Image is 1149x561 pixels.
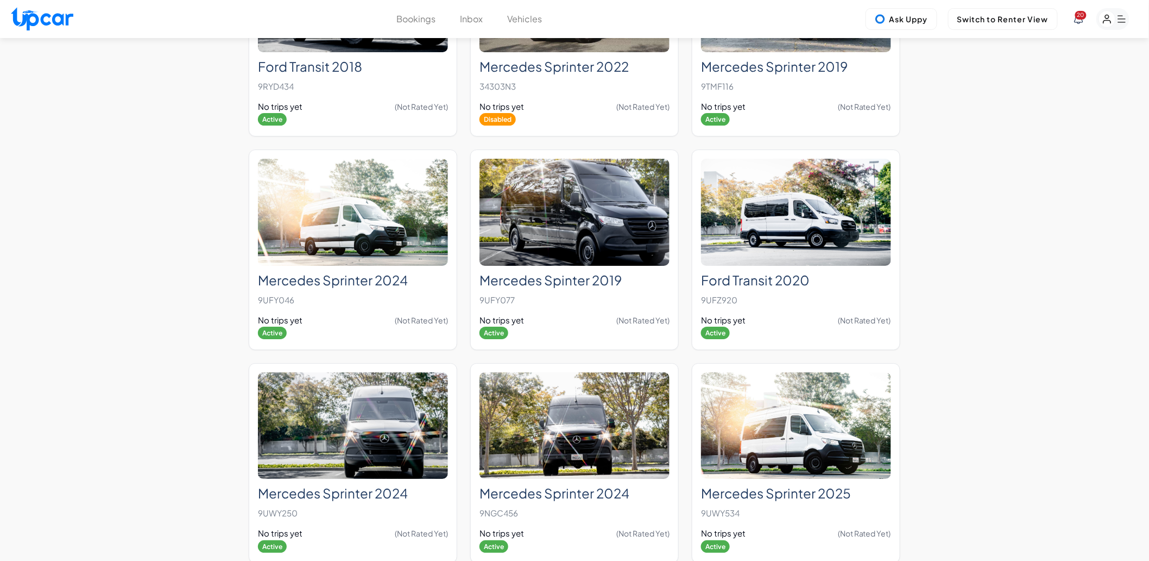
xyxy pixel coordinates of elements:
span: Active [701,113,730,126]
span: Active [701,540,730,553]
img: Mercedes Sprinter 2025 [701,372,891,479]
span: Active [258,113,287,126]
span: No trips yet [258,314,302,327]
span: No trips yet [258,101,302,113]
h2: Ford Transit 2020 [701,272,891,288]
span: No trips yet [701,314,746,327]
span: No trips yet [701,101,746,113]
h2: Mercedes Sprinter 2024 [258,485,448,501]
h2: Ford Transit 2018 [258,59,448,74]
span: No trips yet [479,527,524,540]
p: 9UWY534 [701,506,891,521]
span: Disabled [479,113,516,126]
img: Mercedes Sprinter 2024 [258,159,448,266]
span: No trips yet [258,527,302,540]
h2: Mercedes Sprinter 2024 [258,272,448,288]
img: Mercedes Spinter 2019 [479,159,670,266]
span: (Not Rated Yet) [395,315,448,326]
span: Active [479,540,508,553]
h2: Mercedes Spinter 2019 [479,272,670,288]
p: 9TMF116 [701,79,891,94]
button: Inbox [460,13,483,26]
span: You have new notifications [1075,11,1087,20]
span: (Not Rated Yet) [395,528,448,539]
img: Mercedes Sprinter 2024 [258,372,448,479]
h2: Mercedes Sprinter 2024 [479,485,670,501]
h2: Mercedes Sprinter 2022 [479,59,670,74]
p: 9UFY077 [479,292,670,308]
span: (Not Rated Yet) [838,315,891,326]
button: Vehicles [508,13,542,26]
button: Bookings [397,13,436,26]
span: (Not Rated Yet) [838,528,891,539]
img: Uppy [875,14,886,24]
img: Upcar Logo [11,7,73,30]
p: 9RYD434 [258,79,448,94]
button: Ask Uppy [866,8,937,30]
span: (Not Rated Yet) [838,101,891,112]
p: 9UWY250 [258,506,448,521]
span: (Not Rated Yet) [616,528,670,539]
p: 34303N3 [479,79,670,94]
img: Ford Transit 2020 [701,159,891,266]
span: No trips yet [701,527,746,540]
h2: Mercedes Sprinter 2019 [701,59,891,74]
span: (Not Rated Yet) [395,101,448,112]
span: (Not Rated Yet) [616,315,670,326]
span: (Not Rated Yet) [616,101,670,112]
span: Active [701,327,730,339]
p: 9NGC456 [479,506,670,521]
h2: Mercedes Sprinter 2025 [701,485,891,501]
span: Active [258,540,287,553]
p: 9UFY046 [258,292,448,308]
button: Switch to Renter View [948,8,1058,30]
span: Active [258,327,287,339]
span: No trips yet [479,314,524,327]
div: View Notifications [1074,14,1083,24]
p: 9UFZ920 [701,292,891,308]
img: Mercedes Sprinter 2024 [479,372,670,479]
span: No trips yet [479,101,524,113]
span: Active [479,327,508,339]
